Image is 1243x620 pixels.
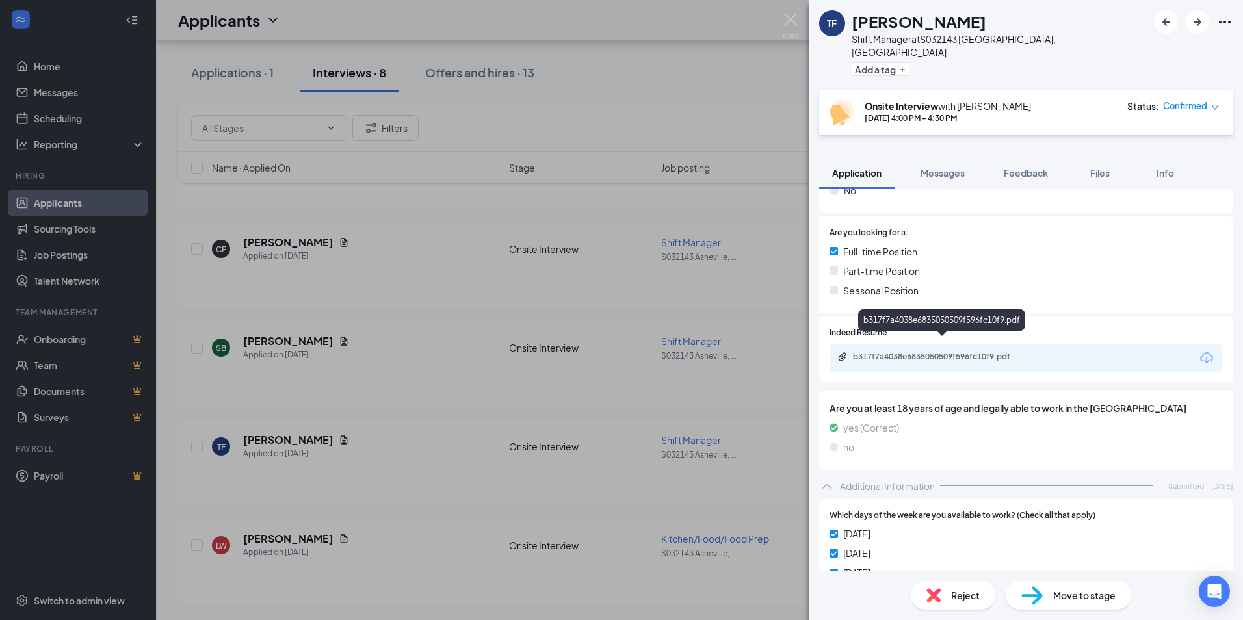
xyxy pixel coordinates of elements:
svg: ArrowLeftNew [1158,14,1174,30]
div: Status : [1127,99,1159,112]
span: Which days of the week are you available to work? (Check all that apply) [830,510,1095,522]
b: Onsite Interview [865,100,938,112]
div: with [PERSON_NAME] [865,99,1031,112]
svg: Plus [898,66,906,73]
div: b317f7a4038e6835050509f596fc10f9.pdf [853,352,1035,362]
button: PlusAdd a tag [852,62,909,76]
div: Additional Information [840,480,935,493]
svg: ChevronUp [819,478,835,494]
span: [DATE] [843,546,870,560]
span: Reject [951,588,980,602]
div: [DATE] 4:00 PM - 4:30 PM [865,112,1031,123]
span: yes (Correct) [843,420,899,435]
span: No [844,183,856,198]
span: Files [1090,167,1110,179]
span: Full-time Position [843,244,917,259]
button: ArrowLeftNew [1155,10,1178,34]
h1: [PERSON_NAME] [852,10,986,32]
span: Move to stage [1053,588,1116,602]
span: Submitted: [1168,480,1206,491]
span: Confirmed [1163,99,1207,112]
div: TF [827,17,837,30]
span: Are you at least 18 years of age and legally able to work in the [GEOGRAPHIC_DATA] [830,401,1222,415]
a: Paperclipb317f7a4038e6835050509f596fc10f9.pdf [837,352,1048,364]
span: [DATE] [843,526,870,541]
span: Seasonal Position [843,283,919,298]
div: Shift Manager at S032143 [GEOGRAPHIC_DATA], [GEOGRAPHIC_DATA] [852,32,1148,58]
button: ArrowRight [1186,10,1209,34]
span: Indeed Resume [830,327,887,339]
span: [DATE] [1211,480,1233,491]
span: down [1210,103,1220,112]
div: b317f7a4038e6835050509f596fc10f9.pdf [858,309,1025,331]
span: Application [832,167,882,179]
span: Feedback [1004,167,1048,179]
span: [DATE] [843,565,870,580]
span: Messages [921,167,965,179]
svg: Ellipses [1217,14,1233,30]
span: Are you looking for a: [830,227,908,239]
svg: Paperclip [837,352,848,362]
div: Open Intercom Messenger [1199,576,1230,607]
svg: ArrowRight [1190,14,1205,30]
span: Part-time Position [843,264,920,278]
span: no [843,440,854,454]
svg: Download [1199,350,1214,366]
span: Info [1157,167,1174,179]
